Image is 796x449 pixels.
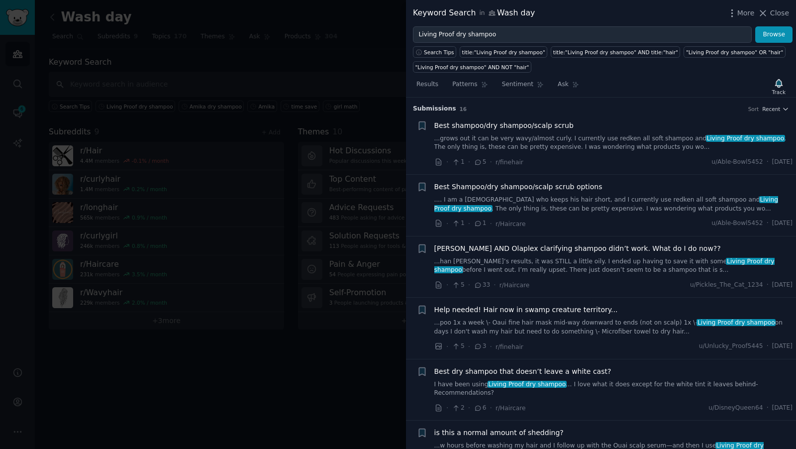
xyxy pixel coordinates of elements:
span: · [767,281,769,290]
span: Search Tips [424,49,454,56]
div: Track [772,89,786,96]
span: r/Haircare [496,405,526,412]
span: u/DisneyQueen64 [708,404,763,413]
a: title:"Living Proof dry shampoo" AND title:"hair" [551,46,680,58]
span: r/Haircare [496,221,526,227]
div: "Living Proof dry shampoo" AND NOT "hair" [415,64,529,71]
span: 1 [452,158,464,167]
span: [DATE] [772,281,793,290]
span: [DATE] [772,158,793,167]
button: Search Tips [413,46,456,58]
a: ...han [PERSON_NAME]’s results, it was STILL a little oily. I ended up having to save it with som... [434,257,793,275]
span: [DATE] [772,219,793,228]
span: · [490,403,492,413]
a: Ask [554,77,583,97]
span: Living Proof dry shampoo [488,381,567,388]
span: · [468,403,470,413]
a: [PERSON_NAME] AND Olaplex clarifying shampoo didn’t work. What do I do now?? [434,243,721,254]
span: · [446,403,448,413]
span: r/finehair [496,159,523,166]
span: 3 [474,342,486,351]
span: 5 [474,158,486,167]
span: Sentiment [502,80,533,89]
a: Best Shampoo/dry shampoo/scalp scrub options [434,182,602,192]
span: Living Proof dry shampoo [434,196,778,212]
span: · [490,219,492,229]
span: 33 [474,281,490,290]
span: Living Proof dry shampoo [706,135,785,142]
span: [DATE] [772,404,793,413]
span: · [468,219,470,229]
div: Sort [748,106,759,112]
span: · [494,280,496,290]
span: 1 [474,219,486,228]
span: Submission s [413,105,456,113]
span: r/Haircare [499,282,530,289]
span: · [468,280,470,290]
a: "Living Proof dry shampoo" OR "hair" [684,46,785,58]
span: 16 [460,106,467,112]
span: u/Pickles_The_Cat_1234 [690,281,763,290]
a: .... I am a [DEMOGRAPHIC_DATA] who keeps his hair short, and I currently use redken all soft sham... [434,196,793,213]
a: Best shampoo/dry shampoo/scalp scrub [434,120,574,131]
a: ...poo 1x a week \- Oaui fine hair mask mid-way downward to ends (not on scalp) 1x \-Living Proof... [434,319,793,336]
span: · [490,341,492,352]
span: · [446,280,448,290]
a: I have been usingLiving Proof dry shampoo… I love what it does except for the white tint it leave... [434,380,793,398]
span: Close [770,8,789,18]
a: title:"Living Proof dry shampoo" [460,46,547,58]
a: Best dry shampoo that doesn’t leave a white cast? [434,366,611,377]
span: · [446,157,448,167]
span: 2 [452,404,464,413]
a: ...grows out it can be very wavy/almost curly. I currently use redken all soft shampoo andLiving ... [434,134,793,152]
div: Keyword Search Wash day [413,7,535,19]
span: u/Unlucky_Proof5445 [699,342,763,351]
button: More [727,8,755,18]
span: Recent [762,106,780,112]
span: · [446,341,448,352]
span: · [767,342,769,351]
span: [DATE] [772,342,793,351]
span: More [737,8,755,18]
span: Ask [558,80,569,89]
a: Sentiment [498,77,547,97]
a: "Living Proof dry shampoo" AND NOT "hair" [413,61,531,73]
span: 6 [474,404,486,413]
button: Track [769,76,789,97]
span: r/finehair [496,343,523,350]
span: · [468,157,470,167]
a: Results [413,77,442,97]
span: · [468,341,470,352]
span: · [490,157,492,167]
span: · [767,158,769,167]
input: Try a keyword related to your business [413,26,752,43]
span: u/Able-Bowl5452 [711,158,763,167]
a: Help needed! Hair now in swamp creature territory... [434,305,618,315]
span: · [767,404,769,413]
span: Patterns [452,80,477,89]
a: is this a normal amount of shedding? [434,428,564,438]
div: title:"Living Proof dry shampoo" [462,49,545,56]
div: "Living Proof dry shampoo" OR "hair" [686,49,783,56]
button: Close [758,8,789,18]
span: · [446,219,448,229]
span: 5 [452,342,464,351]
span: 5 [452,281,464,290]
span: in [479,9,485,18]
div: title:"Living Proof dry shampoo" AND title:"hair" [553,49,678,56]
span: u/Able-Bowl5452 [711,219,763,228]
a: Patterns [449,77,491,97]
button: Recent [762,106,789,112]
button: Browse [755,26,793,43]
span: Results [416,80,438,89]
span: Living Proof dry shampoo [696,319,776,326]
span: 1 [452,219,464,228]
span: · [767,219,769,228]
